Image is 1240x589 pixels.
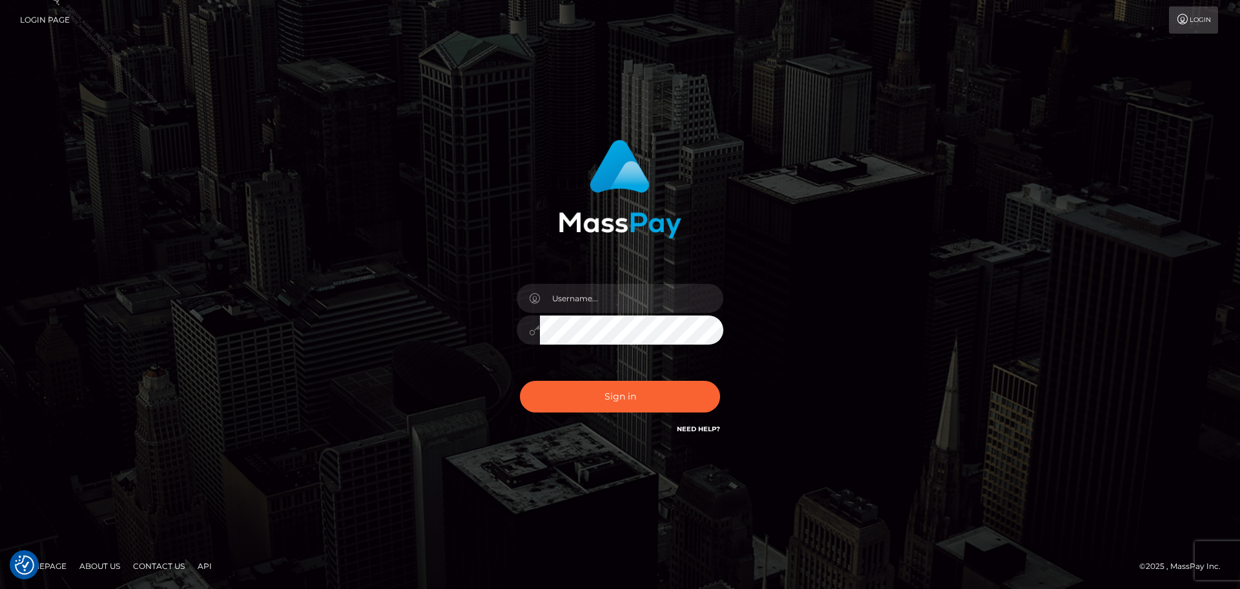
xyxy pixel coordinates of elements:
[15,555,34,575] img: Revisit consent button
[559,140,681,239] img: MassPay Login
[677,425,720,433] a: Need Help?
[540,284,723,313] input: Username...
[74,556,125,576] a: About Us
[192,556,217,576] a: API
[128,556,190,576] a: Contact Us
[14,556,72,576] a: Homepage
[20,6,70,34] a: Login Page
[520,381,720,412] button: Sign in
[1139,559,1230,573] div: © 2025 , MassPay Inc.
[15,555,34,575] button: Consent Preferences
[1169,6,1218,34] a: Login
